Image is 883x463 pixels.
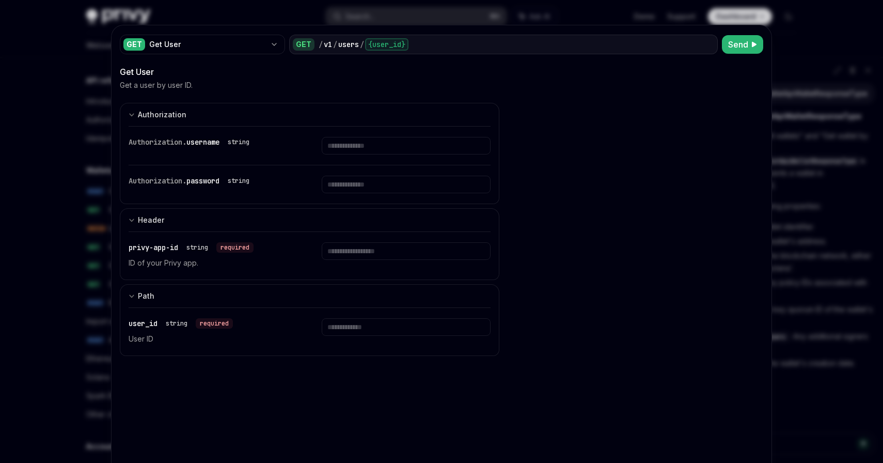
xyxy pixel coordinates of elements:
span: username [186,137,219,147]
button: GETGet User [120,34,285,55]
span: Authorization. [129,137,186,147]
span: privy-app-id [129,243,178,252]
p: User ID [129,333,297,345]
div: / [319,39,323,50]
div: required [196,318,233,329]
div: Get User [120,66,499,78]
div: string [228,138,249,146]
button: Send [722,35,763,54]
div: privy-app-id [129,242,254,253]
span: password [186,176,219,186]
button: expand input section [120,208,499,231]
button: expand input section [120,284,499,307]
div: Authorization.username [129,137,254,147]
div: users [338,39,359,50]
div: / [360,39,364,50]
div: / [333,39,337,50]
div: Path [138,290,154,302]
span: Authorization. [129,176,186,186]
div: GET [123,38,145,51]
div: v1 [324,39,332,50]
span: Send [728,38,748,51]
span: user_id [129,319,157,328]
div: string [186,243,208,252]
div: user_id [129,318,233,329]
div: Authorization [138,109,186,121]
div: {user_id} [365,38,408,51]
button: expand input section [120,103,499,126]
p: Get a user by user ID. [120,80,193,90]
div: Authorization.password [129,176,254,186]
p: ID of your Privy app. [129,257,297,269]
div: string [166,319,187,328]
div: string [228,177,249,185]
div: required [216,242,254,253]
div: Get User [149,39,266,50]
div: Header [138,214,164,226]
div: GET [293,38,314,51]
